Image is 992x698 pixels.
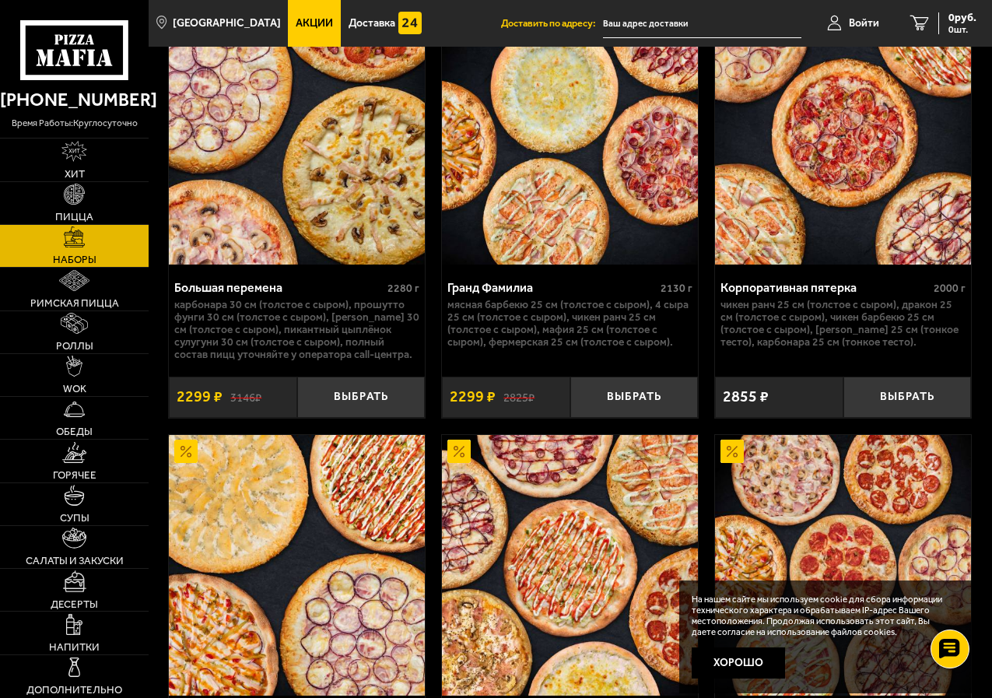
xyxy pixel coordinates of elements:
[603,9,801,38] input: Ваш адрес доставки
[442,4,698,265] img: Гранд Фамилиа
[450,389,496,405] span: 2299 ₽
[715,4,971,265] a: АкционныйКорпоративная пятерка
[174,299,419,361] p: Карбонара 30 см (толстое с сыром), Прошутто Фунги 30 см (толстое с сыром), [PERSON_NAME] 30 см (т...
[934,282,966,295] span: 2000 г
[720,440,744,463] img: Акционный
[65,169,85,179] span: Хит
[174,440,198,463] img: Акционный
[387,282,419,295] span: 2280 г
[692,647,785,679] button: Хорошо
[296,18,333,29] span: Акции
[169,4,425,265] img: Большая перемена
[661,282,692,295] span: 2130 г
[26,556,124,566] span: Салаты и закуски
[169,4,425,265] a: АкционныйБольшая перемена
[447,280,657,295] div: Гранд Фамилиа
[177,389,223,405] span: 2299 ₽
[447,299,692,349] p: Мясная Барбекю 25 см (толстое с сыром), 4 сыра 25 см (толстое с сыром), Чикен Ранч 25 см (толстое...
[715,435,971,696] a: АкционныйПраздничный (7 пицц 25 см)
[843,377,972,418] button: Выбрать
[442,4,698,265] a: АкционныйГранд Фамилиа
[30,298,119,308] span: Римская пицца
[570,377,699,418] button: Выбрать
[723,389,769,405] span: 2855 ₽
[169,435,425,696] a: АкционныйПрекрасная компания
[230,390,261,404] s: 3146 ₽
[948,12,976,23] span: 0 руб.
[720,299,966,349] p: Чикен Ранч 25 см (толстое с сыром), Дракон 25 см (толстое с сыром), Чикен Барбекю 25 см (толстое ...
[447,440,471,463] img: Акционный
[56,426,93,437] span: Обеды
[60,513,89,523] span: Супы
[56,341,93,351] span: Роллы
[53,470,96,480] span: Горячее
[849,18,879,29] span: Войти
[442,435,698,696] img: Королевское комбо
[720,280,930,295] div: Корпоративная пятерка
[169,435,425,696] img: Прекрасная компания
[692,595,954,637] p: На нашем сайте мы используем cookie для сбора информации технического характера и обрабатываем IP...
[501,19,603,29] span: Доставить по адресу:
[715,4,971,265] img: Корпоративная пятерка
[173,18,281,29] span: [GEOGRAPHIC_DATA]
[297,377,426,418] button: Выбрать
[174,280,384,295] div: Большая перемена
[349,18,395,29] span: Доставка
[51,599,98,609] span: Десерты
[948,25,976,34] span: 0 шт.
[49,642,100,652] span: Напитки
[63,384,86,394] span: WOK
[715,435,971,696] img: Праздничный (7 пицц 25 см)
[53,254,96,265] span: Наборы
[398,12,422,35] img: 15daf4d41897b9f0e9f617042186c801.svg
[26,685,122,695] span: Дополнительно
[442,435,698,696] a: АкционныйКоролевское комбо
[55,212,93,222] span: Пицца
[503,390,535,404] s: 2825 ₽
